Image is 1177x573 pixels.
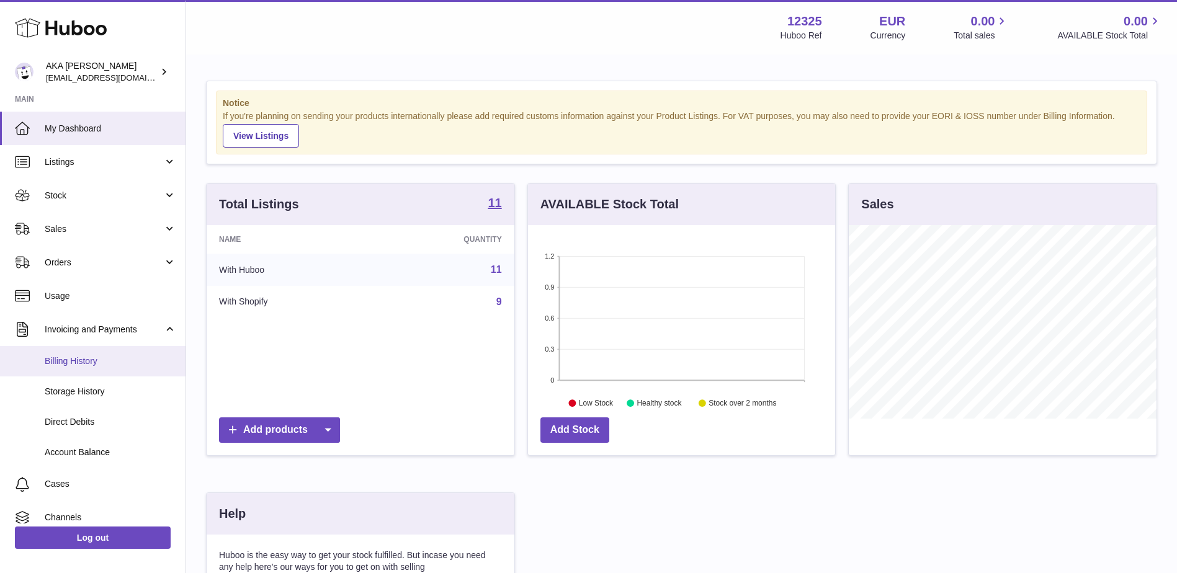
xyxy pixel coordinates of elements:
span: Usage [45,290,176,302]
span: Cases [45,478,176,490]
text: Healthy stock [637,399,682,407]
span: Channels [45,512,176,523]
text: Stock over 2 months [709,399,776,407]
strong: 12325 [787,13,822,30]
div: Huboo Ref [781,30,822,42]
span: Invoicing and Payments [45,324,163,335]
h3: Help [219,505,246,522]
span: Billing History [45,355,176,367]
span: Account Balance [45,446,176,458]
div: Currency [870,30,906,42]
a: 11 [488,197,501,211]
span: Sales [45,223,163,235]
a: 9 [496,296,502,307]
th: Quantity [372,225,514,254]
strong: Notice [223,97,1140,109]
text: 0.6 [545,314,554,322]
a: 0.00 Total sales [954,13,1009,42]
text: Low Stock [579,399,614,407]
text: 0.9 [545,283,554,291]
span: Total sales [954,30,1009,42]
a: 11 [491,264,502,275]
span: 0.00 [1124,13,1148,30]
strong: 11 [488,197,501,209]
span: 0.00 [971,13,995,30]
a: Log out [15,526,171,549]
a: 0.00 AVAILABLE Stock Total [1057,13,1162,42]
span: My Dashboard [45,123,176,135]
h3: Sales [861,196,893,213]
img: internalAdmin-12325@internal.huboo.com [15,63,34,81]
p: Huboo is the easy way to get your stock fulfilled. But incase you need any help here's our ways f... [219,549,502,573]
span: [EMAIL_ADDRESS][DOMAIN_NAME] [46,73,182,82]
span: Storage History [45,386,176,398]
text: 1.2 [545,252,554,260]
span: Orders [45,257,163,269]
h3: Total Listings [219,196,299,213]
a: Add products [219,417,340,443]
th: Name [207,225,372,254]
a: View Listings [223,124,299,148]
span: AVAILABLE Stock Total [1057,30,1162,42]
h3: AVAILABLE Stock Total [540,196,679,213]
span: Direct Debits [45,416,176,428]
a: Add Stock [540,417,609,443]
td: With Shopify [207,286,372,318]
text: 0.3 [545,345,554,353]
td: With Huboo [207,254,372,286]
text: 0 [550,376,554,384]
div: If you're planning on sending your products internationally please add required customs informati... [223,110,1140,148]
div: AKA [PERSON_NAME] [46,60,158,84]
span: Listings [45,156,163,168]
strong: EUR [879,13,905,30]
span: Stock [45,190,163,202]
